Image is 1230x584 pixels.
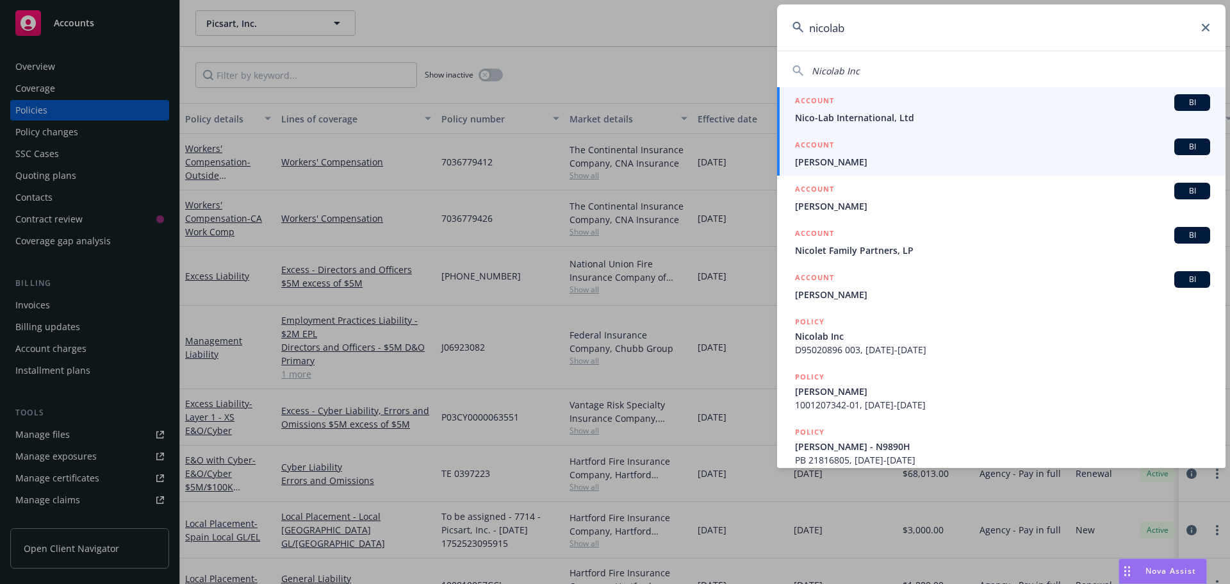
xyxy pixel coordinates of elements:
h5: ACCOUNT [795,138,834,154]
span: [PERSON_NAME] [795,288,1210,301]
button: Nova Assist [1119,558,1207,584]
span: BI [1179,141,1205,153]
span: PB 21816805, [DATE]-[DATE] [795,453,1210,467]
span: BI [1179,97,1205,108]
div: Drag to move [1119,559,1135,583]
a: POLICYNicolab IncD95020896 003, [DATE]-[DATE] [777,308,1226,363]
span: D95020896 003, [DATE]-[DATE] [795,343,1210,356]
a: ACCOUNTBINico-Lab International, Ltd [777,87,1226,131]
h5: ACCOUNT [795,271,834,287]
span: [PERSON_NAME] - N9890H [795,440,1210,453]
h5: POLICY [795,426,824,438]
span: BI [1179,274,1205,285]
h5: ACCOUNT [795,227,834,242]
span: Nicolet Family Partners, LP [795,244,1210,257]
input: Search... [777,4,1226,51]
span: BI [1179,185,1205,197]
span: [PERSON_NAME] [795,385,1210,398]
a: ACCOUNTBI[PERSON_NAME] [777,176,1226,220]
span: [PERSON_NAME] [795,199,1210,213]
h5: POLICY [795,315,824,328]
h5: ACCOUNT [795,94,834,110]
span: BI [1179,229,1205,241]
span: Nico-Lab International, Ltd [795,111,1210,124]
a: ACCOUNTBI[PERSON_NAME] [777,264,1226,308]
span: [PERSON_NAME] [795,155,1210,169]
span: Nova Assist [1145,565,1196,576]
span: 1001207342-01, [DATE]-[DATE] [795,398,1210,412]
h5: ACCOUNT [795,183,834,198]
a: ACCOUNTBI[PERSON_NAME] [777,131,1226,176]
a: POLICY[PERSON_NAME]1001207342-01, [DATE]-[DATE] [777,363,1226,419]
h5: POLICY [795,371,824,383]
span: Nicolab Inc [812,65,860,77]
span: Nicolab Inc [795,330,1210,343]
a: ACCOUNTBINicolet Family Partners, LP [777,220,1226,264]
a: POLICY[PERSON_NAME] - N9890HPB 21816805, [DATE]-[DATE] [777,419,1226,474]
